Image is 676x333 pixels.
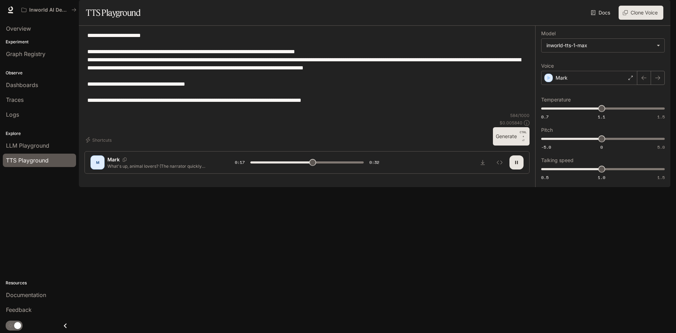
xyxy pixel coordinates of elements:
a: Docs [589,6,613,20]
p: Pitch [541,128,553,132]
p: Talking speed [541,158,574,163]
span: 5.0 [657,144,665,150]
button: Inspect [493,155,507,169]
div: M [92,157,103,168]
span: 1.0 [598,174,605,180]
p: Model [541,31,556,36]
button: Shortcuts [84,134,114,146]
div: inworld-tts-1-max [542,39,664,52]
div: inworld-tts-1-max [546,42,653,49]
span: 0.7 [541,114,549,120]
p: Mark [556,74,568,81]
span: 0.5 [541,174,549,180]
span: -5.0 [541,144,551,150]
span: 0:32 [369,159,379,166]
p: ⏎ [520,130,527,143]
p: Mark [107,156,120,163]
span: 0:17 [235,159,245,166]
button: Clone Voice [619,6,663,20]
p: Voice [541,63,554,68]
p: Temperature [541,97,571,102]
span: 1.5 [657,174,665,180]
span: 1.1 [598,114,605,120]
button: GenerateCTRL +⏎ [493,127,530,146]
button: Download audio [476,155,490,169]
span: 0 [600,144,603,150]
button: All workspaces [18,3,80,17]
p: CTRL + [520,130,527,138]
p: Inworld AI Demos [29,7,69,13]
button: Copy Voice ID [120,158,130,162]
p: What's up, animal lovers? (The narrator quickly transitions to the main point, with a mischievous... [107,163,218,169]
h1: TTS Playground [86,6,140,20]
span: 1.5 [657,114,665,120]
